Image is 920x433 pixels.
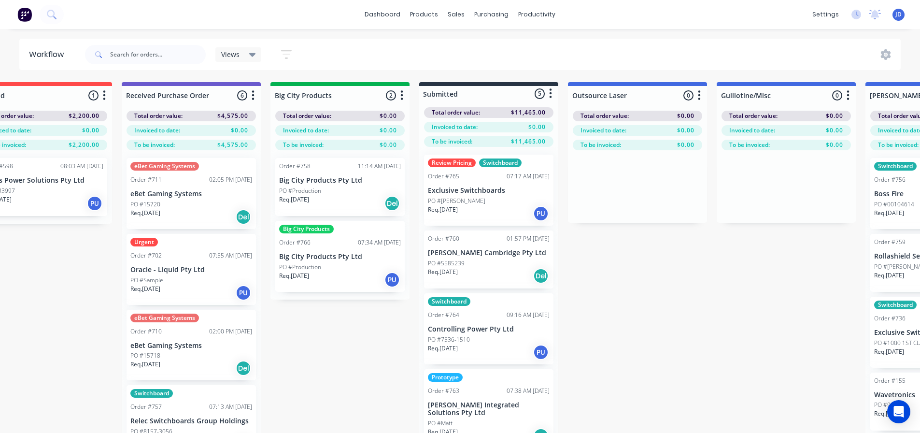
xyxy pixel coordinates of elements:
[874,238,906,246] div: Order #759
[428,205,458,214] p: Req. [DATE]
[283,112,331,120] span: Total order value:
[283,126,329,135] span: Invoiced to date:
[134,141,175,149] span: To be invoiced:
[533,206,549,221] div: PU
[874,271,904,280] p: Req. [DATE]
[380,112,397,120] span: $0.00
[507,172,550,181] div: 07:17 AM [DATE]
[130,314,199,322] div: eBet Gaming Systems
[130,162,199,171] div: eBet Gaming Systems
[236,209,251,225] div: Del
[729,112,778,120] span: Total order value:
[279,195,309,204] p: Req. [DATE]
[826,126,843,135] span: $0.00
[677,126,694,135] span: $0.00
[469,7,513,22] div: purchasing
[130,360,160,369] p: Req. [DATE]
[29,49,69,60] div: Workflow
[428,387,459,395] div: Order #763
[428,268,458,276] p: Req. [DATE]
[507,311,550,319] div: 09:16 AM [DATE]
[360,7,405,22] a: dashboard
[358,238,401,247] div: 07:34 AM [DATE]
[130,238,158,246] div: Urgent
[513,7,560,22] div: productivity
[428,259,465,268] p: PO #5585239
[130,251,162,260] div: Order #702
[428,172,459,181] div: Order #765
[358,162,401,171] div: 11:14 AM [DATE]
[826,141,843,149] span: $0.00
[428,187,550,195] p: Exclusive Switchboards
[69,141,99,149] span: $2,200.00
[69,112,99,120] span: $2,200.00
[134,112,183,120] span: Total order value:
[130,209,160,217] p: Req. [DATE]
[428,311,459,319] div: Order #764
[110,45,206,64] input: Search for orders...
[528,123,546,131] span: $0.00
[87,196,102,211] div: PU
[580,112,629,120] span: Total order value:
[428,401,550,418] p: [PERSON_NAME] Integrated Solutions Pty Ltd
[130,417,252,425] p: Relec Switchboards Group Holdings
[236,285,251,301] div: PU
[511,108,546,117] span: $11,465.00
[127,310,256,381] div: eBet Gaming SystemsOrder #71002:00 PM [DATE]eBet Gaming SystemsPO #15718Req.[DATE]Del
[424,155,553,226] div: Review PricingSwitchboardOrder #76507:17 AM [DATE]Exclusive SwitchboardsPO #[PERSON_NAME]Req.[DAT...
[874,376,906,385] div: Order #155
[380,126,397,135] span: $0.00
[874,200,914,209] p: PO #00104614
[424,293,553,364] div: SwitchboardOrder #76409:16 AM [DATE]Controlling Power Pty LtdPO #7536-1510Req.[DATE]PU
[580,126,626,135] span: Invoiced to date:
[221,49,240,59] span: Views
[209,251,252,260] div: 07:55 AM [DATE]
[729,141,770,149] span: To be invoiced:
[279,176,401,185] p: Big City Products Pty Ltd
[405,7,443,22] div: products
[424,231,553,289] div: Order #76001:57 PM [DATE][PERSON_NAME] Cambridge Pty LtdPO #5585239Req.[DATE]Del
[533,345,549,360] div: PU
[209,327,252,336] div: 02:00 PM [DATE]
[130,190,252,198] p: eBet Gaming Systems
[443,7,469,22] div: sales
[279,263,321,272] p: PO #Production
[533,268,549,284] div: Del
[380,141,397,149] span: $0.00
[231,126,248,135] span: $0.00
[209,403,252,411] div: 07:13 AM [DATE]
[130,389,173,398] div: Switchboard
[279,225,334,233] div: Big City Products
[729,126,775,135] span: Invoiced to date:
[432,123,478,131] span: Invoiced to date:
[677,112,694,120] span: $0.00
[428,373,463,382] div: Prototype
[209,175,252,184] div: 02:05 PM [DATE]
[217,141,248,149] span: $4,575.00
[511,137,546,146] span: $11,465.00
[432,137,472,146] span: To be invoiced:
[17,7,32,22] img: Factory
[874,401,904,409] p: PO #90025
[428,335,470,344] p: PO #7536-1510
[428,159,476,167] div: Review Pricing
[217,112,248,120] span: $4,575.00
[479,159,522,167] div: Switchboard
[874,301,917,309] div: Switchboard
[428,234,459,243] div: Order #760
[874,209,904,217] p: Req. [DATE]
[428,419,453,428] p: PO #Matt
[275,158,405,216] div: Order #75811:14 AM [DATE]Big City Products Pty LtdPO #ProductionReq.[DATE]Del
[428,297,470,306] div: Switchboard
[384,272,400,288] div: PU
[895,10,902,19] span: JD
[279,272,309,280] p: Req. [DATE]
[60,162,103,171] div: 08:03 AM [DATE]
[580,141,621,149] span: To be invoiced:
[279,238,311,247] div: Order #766
[130,403,162,411] div: Order #757
[887,400,910,423] div: Open Intercom Messenger
[130,285,160,293] p: Req. [DATE]
[878,141,919,149] span: To be invoiced:
[677,141,694,149] span: $0.00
